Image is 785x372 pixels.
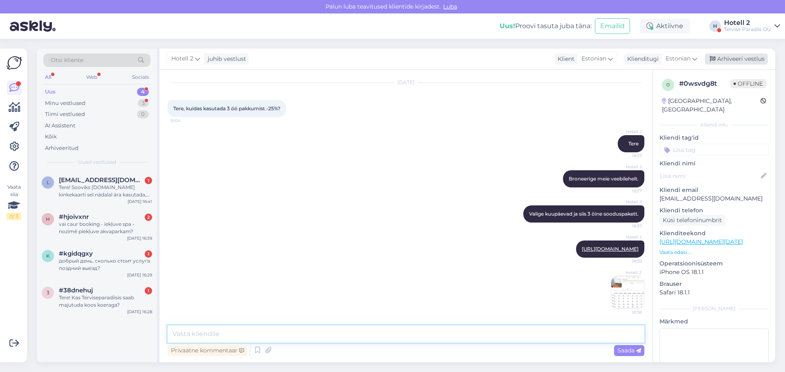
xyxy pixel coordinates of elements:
a: [URL][DOMAIN_NAME][DATE] [659,238,743,245]
div: vai caur booking - iekļuve spa - nozīmē piekļuve akvaparkam? [59,221,152,235]
div: Tere! Kas Terviseparadiisis saab majutuda koos koeraga? [59,294,152,309]
p: Kliendi tag'id [659,134,769,142]
span: #hjoivxnr [59,213,89,221]
div: Minu vestlused [45,99,85,107]
p: Kliendi email [659,186,769,194]
span: Valige kuupäevad ja siis 3 öine sooduspakett. [529,211,639,217]
div: [DATE] 16:28 [127,309,152,315]
span: #kgidqgxy [59,250,93,257]
div: Hotell 2 [724,20,771,26]
div: Vaata siia [7,183,21,220]
div: [DATE] 16:41 [128,198,152,205]
span: 18:37 [611,153,642,159]
div: Arhiveeri vestlus [705,53,768,65]
span: 18:37 [611,188,642,194]
span: Offline [730,79,766,88]
span: Estonian [666,54,691,63]
span: Broneerige meie veebilehelt. [569,176,639,182]
div: [DATE] 16:29 [127,272,152,278]
div: 2 [145,214,152,221]
div: Uus [45,88,56,96]
div: Küsi telefoninumbrit [659,215,725,226]
div: Kliendi info [659,121,769,129]
div: # 0wsvdg8t [679,79,730,89]
span: Hotell 2 [611,234,642,240]
img: Askly Logo [7,55,22,71]
p: Brauser [659,280,769,288]
b: Uus! [500,22,515,30]
button: Emailid [595,18,630,34]
div: [GEOGRAPHIC_DATA], [GEOGRAPHIC_DATA] [662,97,760,114]
div: 1 [145,250,152,258]
span: Hotell 2 [611,199,642,205]
div: Aktiivne [640,19,690,33]
span: 18:37 [611,223,642,229]
p: Safari 18.1.1 [659,288,769,297]
span: Hotell 2 [611,164,642,170]
span: 0 [666,82,670,88]
span: Hotell 2 [611,270,641,276]
span: Otsi kliente [51,56,83,65]
span: h [46,216,50,222]
span: Hotell 2 [171,54,193,63]
div: Web [85,72,99,82]
span: 18:38 [611,258,642,264]
img: Attachment [611,276,644,309]
div: 1 [145,287,152,294]
div: Socials [130,72,150,82]
div: 3 [138,99,149,107]
span: 15:04 [170,118,201,124]
p: Klienditeekond [659,229,769,238]
span: Estonian [581,54,606,63]
span: #38dnehuj [59,287,93,294]
div: AI Assistent [45,122,75,130]
span: Luba [441,3,460,10]
span: Tere, kuidas kasutada 3 öö pakkumist -25%? [173,105,280,111]
span: 3 [47,290,49,296]
div: 1 [145,177,152,184]
span: laanrelika@gmail.com [59,176,144,184]
div: Privaatne kommentaar [168,345,247,356]
div: Klient [554,55,574,63]
input: Lisa nimi [660,172,759,180]
div: Klienditugi [624,55,659,63]
div: Tere! Sooviks [DOMAIN_NAME] kinkekaarti sel nädalal ära kasutada, kuna aegub 11.09 [PERSON_NAME] ... [59,184,152,198]
p: Vaata edasi ... [659,249,769,256]
span: k [46,253,50,259]
input: Lisa tag [659,144,769,156]
span: Uued vestlused [78,158,116,166]
span: l [47,179,49,185]
div: 4 [137,88,149,96]
div: Tervise Paradiis OÜ [724,26,771,33]
a: Hotell 2Tervise Paradiis OÜ [724,20,780,33]
div: [DATE] 16:39 [127,235,152,241]
a: [URL][DOMAIN_NAME] [582,246,639,252]
div: Kõik [45,133,57,141]
p: iPhone OS 18.1.1 [659,268,769,276]
div: Proovi tasuta juba täna: [500,21,592,31]
div: Arhiveeritud [45,144,78,152]
span: Hotell 2 [611,129,642,135]
div: 0 / 3 [7,213,21,220]
div: All [43,72,53,82]
p: Kliendi telefon [659,206,769,215]
div: [DATE] [168,79,644,86]
div: Tiimi vestlused [45,110,85,118]
p: Märkmed [659,317,769,326]
p: Operatsioonisüsteem [659,259,769,268]
span: Saada [617,347,641,354]
p: [EMAIL_ADDRESS][DOMAIN_NAME] [659,194,769,203]
span: 18:38 [611,309,641,315]
div: 0 [137,110,149,118]
div: H [709,20,721,32]
div: juhib vestlust [204,55,246,63]
div: добрый день, сколько стоит услуга поздний выезд? [59,257,152,272]
p: Kliendi nimi [659,159,769,168]
div: [PERSON_NAME] [659,305,769,312]
span: Tere [628,140,639,147]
